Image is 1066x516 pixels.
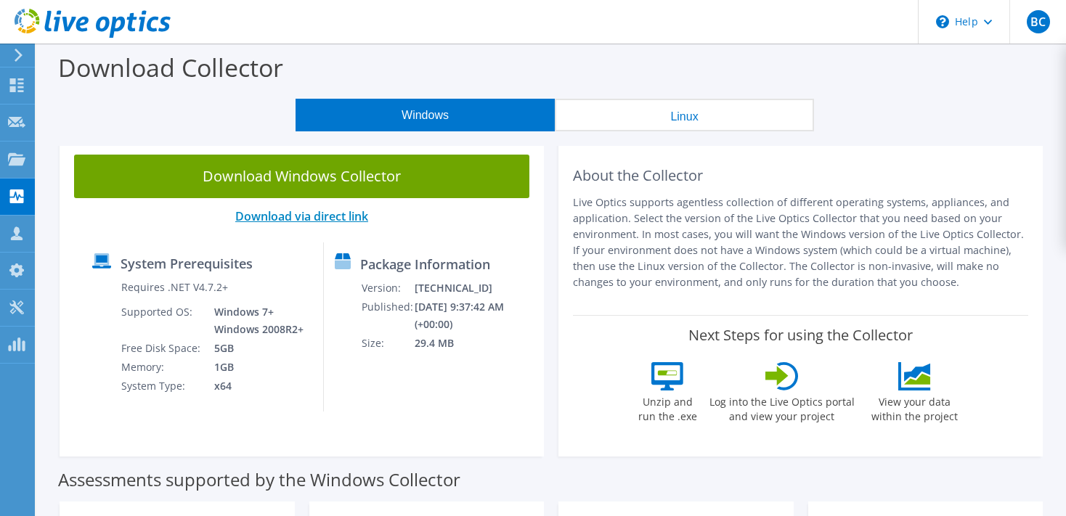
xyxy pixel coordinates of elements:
[58,51,283,84] label: Download Collector
[121,256,253,271] label: System Prerequisites
[74,155,529,198] a: Download Windows Collector
[121,280,228,295] label: Requires .NET V4.7.2+
[121,358,203,377] td: Memory:
[203,358,306,377] td: 1GB
[203,303,306,339] td: Windows 7+ Windows 2008R2+
[235,208,368,224] a: Download via direct link
[203,377,306,396] td: x64
[414,279,537,298] td: [TECHNICAL_ID]
[635,390,701,424] label: Unzip and run the .exe
[121,303,203,339] td: Supported OS:
[296,99,555,131] button: Windows
[361,279,414,298] td: Version:
[203,339,306,358] td: 5GB
[573,167,1028,184] h2: About the Collector
[573,194,1028,290] p: Live Optics supports agentless collection of different operating systems, appliances, and applica...
[414,334,537,353] td: 29.4 MB
[121,377,203,396] td: System Type:
[361,298,414,334] td: Published:
[121,339,203,358] td: Free Disk Space:
[414,298,537,334] td: [DATE] 9:37:42 AM (+00:00)
[361,334,414,353] td: Size:
[688,327,913,344] label: Next Steps for using the Collector
[936,15,949,28] svg: \n
[863,390,967,424] label: View your data within the project
[1027,10,1050,33] span: BC
[709,390,855,424] label: Log into the Live Optics portal and view your project
[58,472,460,487] label: Assessments supported by the Windows Collector
[360,257,490,271] label: Package Information
[555,99,814,131] button: Linux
